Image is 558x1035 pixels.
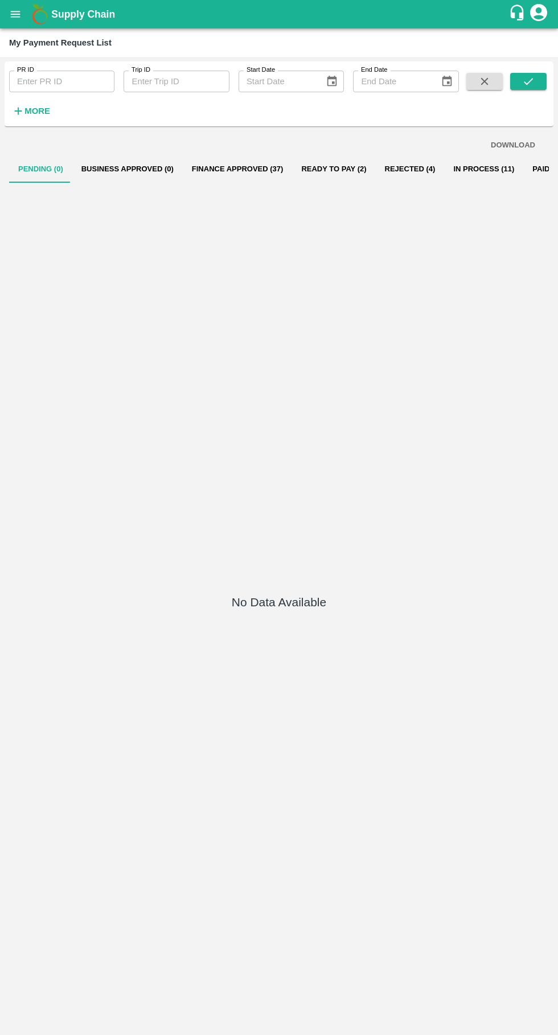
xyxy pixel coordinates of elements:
input: End Date [353,71,431,92]
button: Pending (0) [9,155,72,183]
strong: More [24,106,50,116]
button: More [9,101,53,121]
input: Enter Trip ID [124,71,229,92]
button: open drawer [2,1,28,27]
button: Choose date [436,71,458,92]
input: Start Date [239,71,317,92]
img: logo [28,3,51,26]
h5: No Data Available [232,594,326,610]
button: Rejected (4) [376,155,445,183]
input: Enter PR ID [9,71,114,92]
button: DOWNLOAD [486,135,540,155]
button: Choose date [321,71,343,92]
b: Supply Chain [51,9,115,20]
label: PR ID [17,65,34,75]
button: Finance Approved (37) [183,155,293,183]
label: End Date [361,65,387,75]
button: Business Approved (0) [72,155,183,183]
div: account of current user [528,2,549,26]
a: Supply Chain [51,6,508,22]
div: My Payment Request List [9,35,112,50]
label: Trip ID [132,65,150,75]
button: Ready To Pay (2) [292,155,375,183]
label: Start Date [247,65,275,75]
button: In Process (11) [444,155,523,183]
div: customer-support [508,4,528,24]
